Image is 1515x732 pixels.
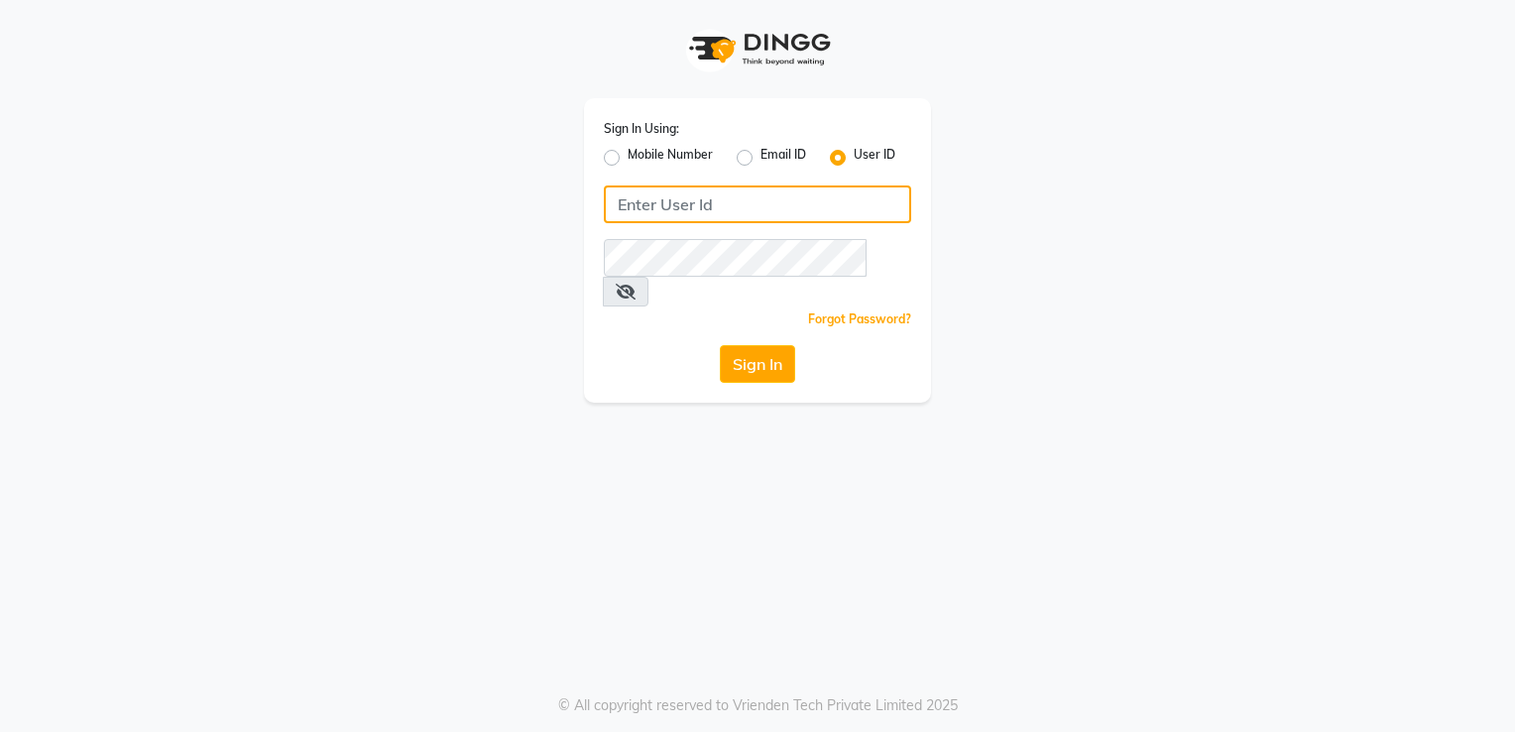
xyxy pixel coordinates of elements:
[854,146,895,170] label: User ID
[604,185,911,223] input: Username
[604,239,867,277] input: Username
[808,311,911,326] a: Forgot Password?
[604,120,679,138] label: Sign In Using:
[678,20,837,78] img: logo1.svg
[720,345,795,383] button: Sign In
[760,146,806,170] label: Email ID
[628,146,713,170] label: Mobile Number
